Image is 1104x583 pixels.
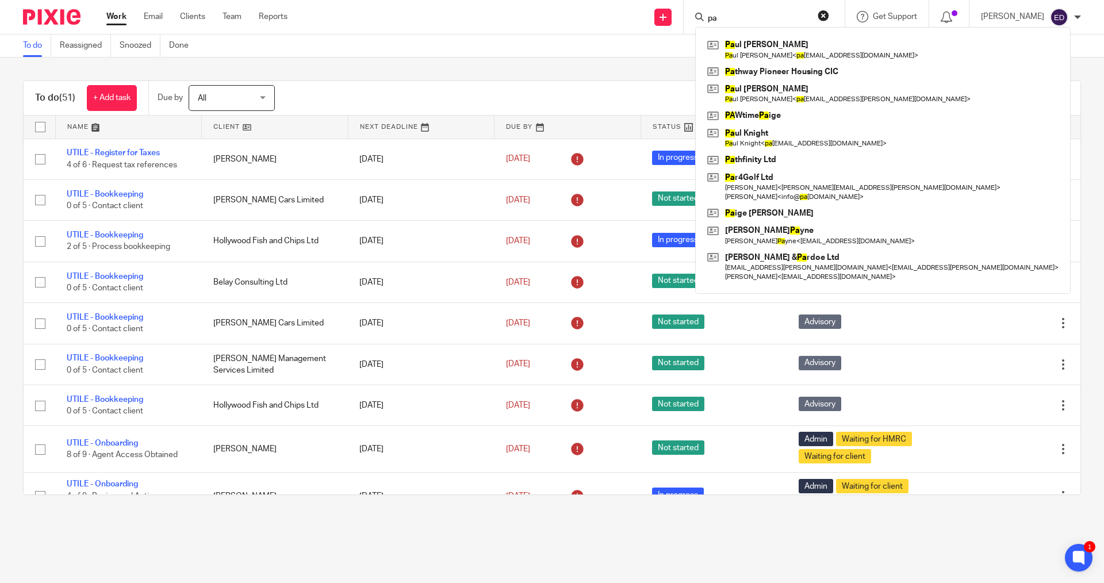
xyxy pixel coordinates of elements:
span: Admin [799,479,833,493]
a: Work [106,11,126,22]
span: 0 of 5 · Contact client [67,325,143,333]
span: [DATE] [506,278,530,286]
td: [DATE] [348,426,494,473]
span: Advisory [799,397,841,411]
input: Search [707,14,810,24]
div: 1 [1084,541,1095,553]
a: Email [144,11,163,22]
span: 4 of 6 · Request tax references [67,161,177,169]
span: Not started [652,274,704,288]
h1: To do [35,92,75,104]
span: 0 of 5 · Contact client [67,407,143,415]
td: [DATE] [348,303,494,344]
span: [DATE] [506,237,530,245]
span: [DATE] [506,445,530,453]
span: Get Support [873,13,917,21]
a: To do [23,34,51,57]
span: All [198,94,206,102]
td: [PERSON_NAME] Cars Limited [202,179,348,220]
a: + Add task [87,85,137,111]
a: Team [223,11,241,22]
span: In progress [652,488,704,502]
a: UTILE - Onboarding [67,439,138,447]
a: Clients [180,11,205,22]
td: [PERSON_NAME] [202,473,348,520]
span: [DATE] [506,360,530,369]
a: UTILE - Bookkeeping [67,273,143,281]
span: Waiting for client [799,449,871,463]
td: [DATE] [348,221,494,262]
span: Not started [652,314,704,329]
td: [DATE] [348,139,494,179]
a: UTILE - Bookkeeping [67,396,143,404]
td: [DATE] [348,179,494,220]
img: Pixie [23,9,80,25]
td: [PERSON_NAME] Management Services Limited [202,344,348,385]
td: [DATE] [348,344,494,385]
td: Hollywood Fish and Chips Ltd [202,221,348,262]
td: Hollywood Fish and Chips Ltd [202,385,348,426]
span: [DATE] [506,319,530,327]
span: [DATE] [506,155,530,163]
span: Not started [652,356,704,370]
a: Reports [259,11,287,22]
span: [DATE] [506,492,530,500]
span: Admin [799,432,833,446]
span: Advisory [799,314,841,329]
td: [PERSON_NAME] [202,426,348,473]
a: UTILE - Bookkeeping [67,190,143,198]
a: Snoozed [120,34,160,57]
button: Clear [818,10,829,21]
span: (51) [59,93,75,102]
span: 0 of 5 · Contact client [67,284,143,292]
a: UTILE - Bookkeeping [67,313,143,321]
a: UTILE - Bookkeeping [67,354,143,362]
span: 0 of 5 · Contact client [67,202,143,210]
td: [DATE] [348,385,494,426]
span: [DATE] [506,196,530,204]
span: 8 of 9 · Agent Access Obtained [67,451,178,459]
a: UTILE - Onboarding [67,480,138,488]
span: [DATE] [506,401,530,409]
span: In progress [652,151,704,165]
p: [PERSON_NAME] [981,11,1044,22]
td: Belay Consulting Ltd [202,262,348,302]
span: Waiting for client [836,479,908,493]
span: Not started [652,191,704,206]
img: svg%3E [1050,8,1068,26]
span: Not started [652,440,704,455]
span: Waiting for HMRC [836,432,912,446]
a: UTILE - Bookkeeping [67,231,143,239]
span: 0 of 5 · Contact client [67,366,143,374]
td: [DATE] [348,473,494,520]
a: Done [169,34,197,57]
td: [PERSON_NAME] Cars Limited [202,303,348,344]
td: [PERSON_NAME] [202,139,348,179]
span: Not started [652,397,704,411]
span: 4 of 9 · Review and Action Previous Step [67,492,158,512]
span: 2 of 5 · Process bookkeeping [67,243,170,251]
span: In progress [652,233,704,247]
span: Advisory [799,356,841,370]
a: UTILE - Register for Taxes [67,149,160,157]
a: Reassigned [60,34,111,57]
td: [DATE] [348,262,494,302]
p: Due by [158,92,183,103]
